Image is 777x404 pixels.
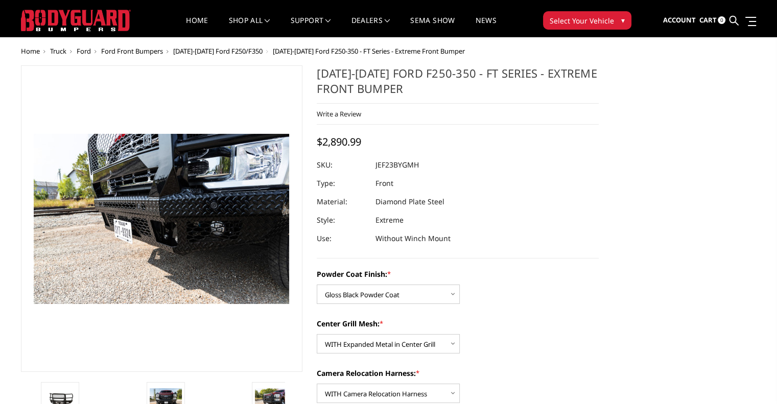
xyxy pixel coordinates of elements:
[317,211,368,229] dt: Style:
[173,46,263,56] a: [DATE]-[DATE] Ford F250/F350
[550,15,614,26] span: Select Your Vehicle
[21,65,303,372] a: 2023-2025 Ford F250-350 - FT Series - Extreme Front Bumper
[317,65,599,104] h1: [DATE]-[DATE] Ford F250-350 - FT Series - Extreme Front Bumper
[77,46,91,56] a: Ford
[375,229,451,248] dd: Without Winch Mount
[317,269,599,279] label: Powder Coat Finish:
[21,10,131,31] img: BODYGUARD BUMPERS
[543,11,631,30] button: Select Your Vehicle
[699,7,725,34] a: Cart 0
[50,46,66,56] a: Truck
[663,15,695,25] span: Account
[273,46,465,56] span: [DATE]-[DATE] Ford F250-350 - FT Series - Extreme Front Bumper
[621,15,625,26] span: ▾
[375,211,404,229] dd: Extreme
[475,17,496,37] a: News
[375,193,444,211] dd: Diamond Plate Steel
[101,46,163,56] a: Ford Front Bumpers
[663,7,695,34] a: Account
[317,109,361,118] a: Write a Review
[21,46,40,56] a: Home
[375,174,393,193] dd: Front
[317,135,361,149] span: $2,890.99
[375,156,419,174] dd: JEF23BYGMH
[351,17,390,37] a: Dealers
[317,174,368,193] dt: Type:
[317,318,599,329] label: Center Grill Mesh:
[229,17,270,37] a: shop all
[317,368,599,378] label: Camera Relocation Harness:
[699,15,716,25] span: Cart
[291,17,331,37] a: Support
[410,17,455,37] a: SEMA Show
[186,17,208,37] a: Home
[718,16,725,24] span: 0
[317,229,368,248] dt: Use:
[317,193,368,211] dt: Material:
[317,156,368,174] dt: SKU:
